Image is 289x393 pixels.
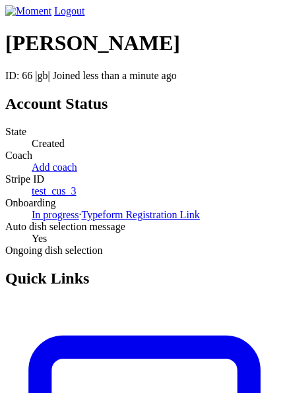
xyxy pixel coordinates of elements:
[32,138,65,149] span: Created
[5,95,284,113] h2: Account Status
[79,209,82,220] span: ·
[32,185,77,196] a: test_cus_3
[5,5,51,17] img: Moment
[5,270,284,287] h2: Quick Links
[5,173,284,185] dt: Stripe ID
[82,209,200,220] a: Typeform Registration Link
[5,245,284,257] dt: Ongoing dish selection
[5,150,284,162] dt: Coach
[5,126,284,138] dt: State
[32,233,47,244] span: Yes
[54,5,84,16] a: Logout
[32,162,77,173] a: Add coach
[5,197,284,209] dt: Onboarding
[38,70,48,81] span: gb
[32,209,79,220] a: In progress
[5,31,284,55] h1: [PERSON_NAME]
[5,70,284,82] p: ID: 66 | | Joined less than a minute ago
[5,221,284,233] dt: Auto dish selection message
